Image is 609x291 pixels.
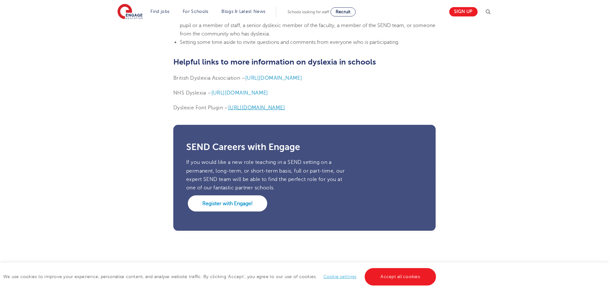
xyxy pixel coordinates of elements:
[186,158,347,192] p: If you would like a new role teaching in a SEND setting on a permanent, long-term, or short-term ...
[323,274,357,279] a: Cookie settings
[222,9,266,14] a: Blogs & Latest News
[330,7,356,16] a: Recruit
[186,143,423,152] h3: SEND Careers with Engage
[173,57,376,66] b: Helpful links to more information on dyslexia in schools
[245,75,302,81] a: [URL][DOMAIN_NAME]
[228,105,285,111] a: [URL][DOMAIN_NAME]
[173,75,245,81] span: British Dyslexia Association –
[173,105,228,111] span: Dyslexie Font Plugin –
[3,274,438,279] span: We use cookies to improve your experience, personalise content, and analyse website traffic. By c...
[114,260,495,276] h3: Recommended for you
[336,9,350,14] span: Recruit
[173,90,211,96] span: NHS Dyslexia –
[183,9,208,14] a: For Schools
[151,9,170,14] a: Find jobs
[211,90,268,96] a: [URL][DOMAIN_NAME]
[288,10,329,14] span: Schools looking for staff
[365,268,436,286] a: Accept all cookies
[180,39,400,45] span: Setting some time aside to invite questions and comments from everyone who is participating.
[117,4,143,20] img: Engage Education
[449,7,478,16] a: Sign up
[180,14,435,37] span: Inviting relevant people to share their thoughts on and experiences with dyslexia, such as a dysl...
[188,196,267,212] a: Register with Engage!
